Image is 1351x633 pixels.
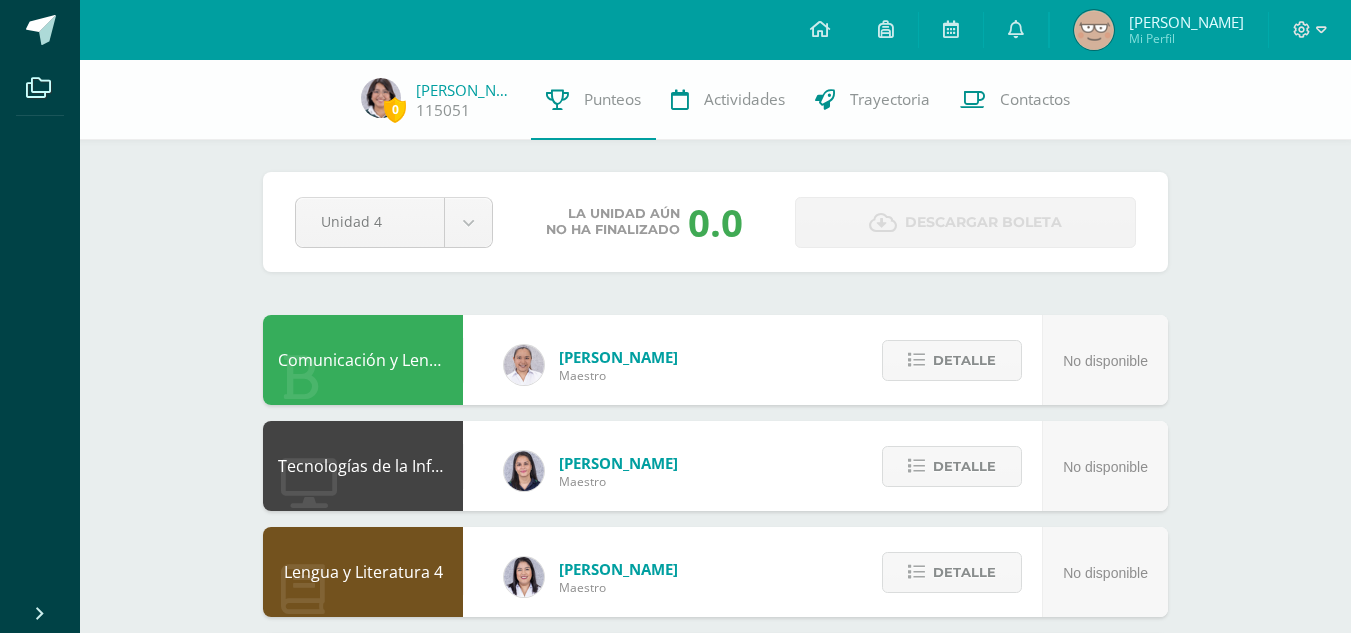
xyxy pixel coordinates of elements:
[416,100,470,121] a: 115051
[416,80,516,100] a: [PERSON_NAME]
[531,60,656,140] a: Punteos
[933,448,996,485] span: Detalle
[933,554,996,591] span: Detalle
[263,527,463,617] div: Lengua y Literatura 4
[882,552,1022,593] button: Detalle
[559,579,678,596] span: Maestro
[800,60,945,140] a: Trayectoria
[296,198,492,247] a: Unidad 4
[1063,459,1148,475] span: No disponible
[1129,12,1244,32] span: [PERSON_NAME]
[882,446,1022,487] button: Detalle
[559,453,678,473] span: [PERSON_NAME]
[1129,30,1244,47] span: Mi Perfil
[361,78,401,118] img: 5f5b390559614f89dcf80695e14bc2e8.png
[882,340,1022,381] button: Detalle
[546,206,680,238] span: La unidad aún no ha finalizado
[1000,89,1070,110] span: Contactos
[559,367,678,384] span: Maestro
[504,345,544,385] img: 04fbc0eeb5f5f8cf55eb7ff53337e28b.png
[850,89,930,110] span: Trayectoria
[504,557,544,597] img: fd1196377973db38ffd7ffd912a4bf7e.png
[584,89,641,110] span: Punteos
[321,198,419,245] span: Unidad 4
[933,342,996,379] span: Detalle
[559,473,678,490] span: Maestro
[1063,565,1148,581] span: No disponible
[704,89,785,110] span: Actividades
[559,347,678,367] span: [PERSON_NAME]
[1063,353,1148,369] span: No disponible
[1074,10,1114,50] img: 66e65aae75ac9ec1477066b33491d903.png
[384,97,406,122] span: 0
[688,196,743,248] div: 0.0
[263,421,463,511] div: Tecnologías de la Información y la Comunicación 4
[905,198,1062,247] span: Descargar boleta
[945,60,1085,140] a: Contactos
[656,60,800,140] a: Actividades
[559,559,678,579] span: [PERSON_NAME]
[504,451,544,491] img: dbcf09110664cdb6f63fe058abfafc14.png
[263,315,463,405] div: Comunicación y Lenguaje L3 Inglés 4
